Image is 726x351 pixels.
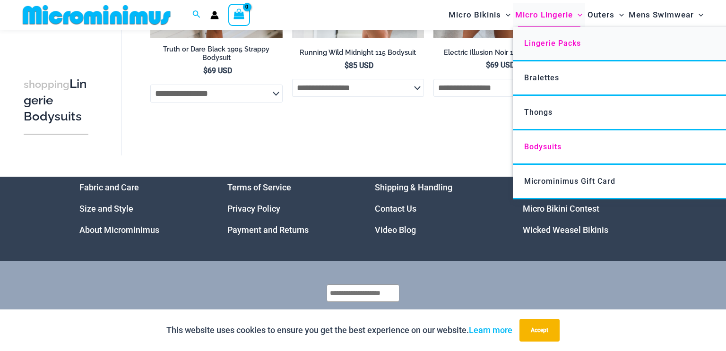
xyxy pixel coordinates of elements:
a: Electric Illusion Noir 1949 Bodysuit [433,48,565,60]
p: This website uses cookies to ensure you get the best experience on our website. [166,323,512,337]
span: Micro Bikinis [449,3,501,27]
a: Search icon link [192,9,201,21]
nav: Menu [523,177,647,240]
h2: Truth or Dare Black 1905 Strappy Bodysuit [150,45,282,62]
a: Contact Us [375,204,416,214]
a: Privacy Policy [227,204,280,214]
button: Accept [519,319,560,342]
span: Microminimus Gift Card [524,177,615,186]
span: Menu Toggle [573,3,582,27]
h2: Running Wild Midnight 115 Bodysuit [292,48,424,57]
img: MM SHOP LOGO FLAT [19,4,174,26]
nav: Menu [79,177,204,240]
a: OutersMenu ToggleMenu Toggle [585,3,626,27]
a: Fabric and Care [79,182,139,192]
a: Video Blog [375,225,416,235]
a: Micro Bikini Contest [523,204,599,214]
h3: Lingerie Bodysuits [24,76,88,124]
span: Menu Toggle [694,3,703,27]
h2: Electric Illusion Noir 1949 Bodysuit [433,48,565,57]
a: Running Wild Midnight 115 Bodysuit [292,48,424,60]
span: Micro Lingerie [515,3,573,27]
a: Shipping & Handling [375,182,452,192]
span: $ [203,66,207,75]
nav: Site Navigation [445,1,707,28]
aside: Footer Widget 3 [375,177,499,240]
bdi: 85 USD [345,61,373,70]
span: Thongs [524,108,553,117]
span: Menu Toggle [501,3,510,27]
a: Size and Style [79,204,133,214]
a: Payment and Returns [227,225,309,235]
a: Truth or Dare Black 1905 Strappy Bodysuit [150,45,282,66]
a: Mens SwimwearMenu ToggleMenu Toggle [626,3,706,27]
a: Learn more [469,325,512,335]
span: $ [486,60,490,69]
a: About Microminimus [79,225,159,235]
span: shopping [24,78,69,90]
bdi: 69 USD [203,66,232,75]
a: Wicked Weasel Bikinis [523,225,608,235]
span: Lingerie Packs [524,39,581,48]
a: Micro LingerieMenu ToggleMenu Toggle [513,3,585,27]
a: Micro BikinisMenu ToggleMenu Toggle [446,3,513,27]
span: Bralettes [524,73,559,82]
span: Outers [588,3,614,27]
span: Menu Toggle [614,3,624,27]
a: Terms of Service [227,182,291,192]
span: $ [345,61,349,70]
span: Bodysuits [524,142,562,151]
bdi: 69 USD [486,60,515,69]
aside: Footer Widget 1 [79,177,204,240]
span: Mens Swimwear [629,3,694,27]
nav: Menu [375,177,499,240]
a: Account icon link [210,11,219,19]
aside: Footer Widget 2 [227,177,352,240]
nav: Menu [227,177,352,240]
aside: Footer Widget 4 [523,177,647,240]
a: View Shopping Cart, empty [228,4,250,26]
